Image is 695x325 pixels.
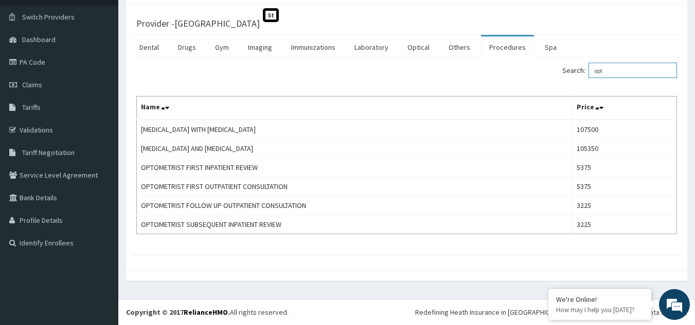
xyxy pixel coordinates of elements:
a: Laboratory [346,36,397,58]
input: Search: [589,63,677,78]
td: OPTOMETRIST FIRST OUTPATIENT CONSULTATION [137,177,573,196]
footer: All rights reserved. [118,299,695,325]
strong: Copyright © 2017 . [126,308,230,317]
div: Redefining Heath Insurance in [GEOGRAPHIC_DATA] using Telemedicine and Data Science! [415,307,687,317]
a: Gym [207,36,237,58]
a: Spa [537,36,565,58]
td: 3225 [573,215,677,234]
div: Chat with us now [54,58,173,71]
p: How may I help you today? [556,305,644,314]
span: St [263,8,279,22]
a: Immunizations [283,36,344,58]
div: We're Online! [556,295,644,304]
span: Dashboard [22,35,56,44]
td: 107500 [573,120,677,139]
span: We're online! [60,97,142,201]
td: OPTOMETRIST FIRST INPATIENT REVIEW [137,158,573,177]
th: Name [137,97,573,120]
div: Minimize live chat window [169,5,193,30]
a: Dental [131,36,167,58]
td: 5375 [573,177,677,196]
td: OPTOMETRIST FOLLOW UP OUTPATIENT CONSULTATION [137,196,573,215]
td: 3225 [573,196,677,215]
a: Drugs [170,36,204,58]
th: Price [573,97,677,120]
a: Optical [399,36,438,58]
span: Switch Providers [22,12,75,22]
span: Tariffs [22,103,41,112]
td: 105350 [573,139,677,158]
textarea: Type your message and hit 'Enter' [5,216,196,252]
span: Tariff Negotiation [22,148,75,157]
a: RelianceHMO [184,308,228,317]
td: [MEDICAL_DATA] WITH [MEDICAL_DATA] [137,120,573,139]
img: d_794563401_company_1708531726252_794563401 [19,51,42,77]
a: Others [440,36,478,58]
span: Claims [22,80,42,89]
td: 5375 [573,158,677,177]
td: OPTOMETRIST SUBSEQUENT INPATIENT REVIEW [137,215,573,234]
td: [MEDICAL_DATA] AND [MEDICAL_DATA] [137,139,573,158]
label: Search: [562,63,677,78]
h3: Provider - [GEOGRAPHIC_DATA] [136,19,260,28]
a: Procedures [481,36,534,58]
a: Imaging [240,36,280,58]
